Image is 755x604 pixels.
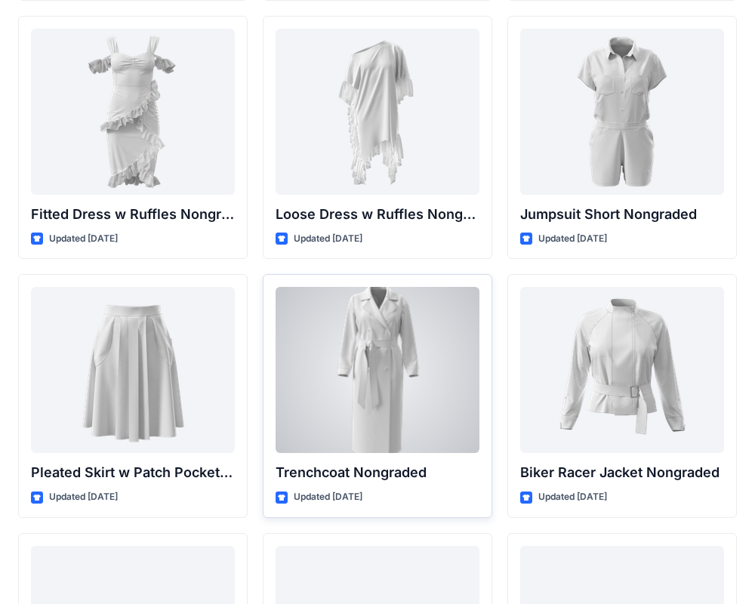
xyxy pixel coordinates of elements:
[294,489,362,505] p: Updated [DATE]
[520,204,724,225] p: Jumpsuit Short Nongraded
[538,489,607,505] p: Updated [DATE]
[520,462,724,483] p: Biker Racer Jacket Nongraded
[49,489,118,505] p: Updated [DATE]
[276,204,479,225] p: Loose Dress w Ruffles Nongraded
[276,29,479,195] a: Loose Dress w Ruffles Nongraded
[520,29,724,195] a: Jumpsuit Short Nongraded
[31,462,235,483] p: Pleated Skirt w Patch Pockets Nongraded
[276,462,479,483] p: Trenchcoat Nongraded
[276,287,479,453] a: Trenchcoat Nongraded
[31,287,235,453] a: Pleated Skirt w Patch Pockets Nongraded
[31,29,235,195] a: Fitted Dress w Ruffles Nongraded
[49,231,118,247] p: Updated [DATE]
[520,287,724,453] a: Biker Racer Jacket Nongraded
[538,231,607,247] p: Updated [DATE]
[31,204,235,225] p: Fitted Dress w Ruffles Nongraded
[294,231,362,247] p: Updated [DATE]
